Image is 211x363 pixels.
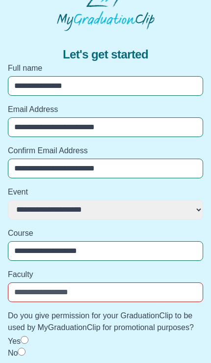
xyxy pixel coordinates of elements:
[8,269,203,280] label: Faculty
[8,310,203,334] label: Do you give permission for your GraduationClip to be used by MyGraduationClip for promotional pur...
[8,186,203,198] label: Event
[8,337,21,345] label: Yes
[8,145,203,157] label: Confirm Email Address
[8,349,18,357] label: No
[8,62,203,74] label: Full name
[63,47,148,62] span: Let's get started
[8,227,203,239] label: Course
[8,104,203,115] label: Email Address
